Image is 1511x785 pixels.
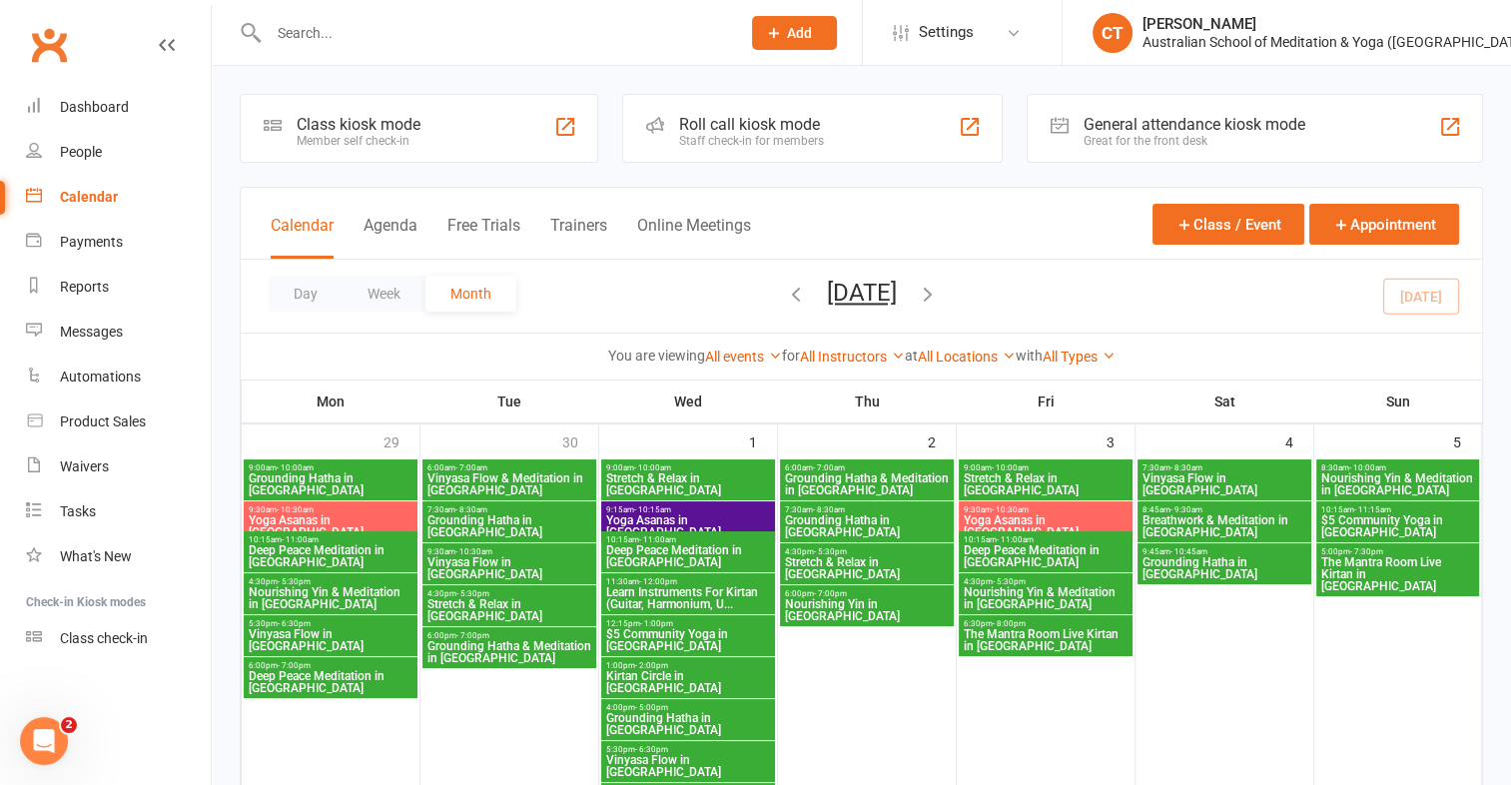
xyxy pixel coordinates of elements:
div: 2 [928,424,956,457]
span: Vinyasa Flow in [GEOGRAPHIC_DATA] [248,628,413,652]
span: - 10:30am [992,505,1029,514]
strong: with [1016,348,1043,364]
span: 8:45am [1141,505,1307,514]
span: Vinyasa Flow in [GEOGRAPHIC_DATA] [1141,472,1307,496]
div: People [60,144,102,160]
span: - 10:45am [1170,547,1207,556]
a: Reports [26,265,211,310]
span: - 8:30am [455,505,487,514]
span: 4:00pm [605,703,771,712]
div: Staff check-in for members [679,134,824,148]
span: 6:00pm [784,589,950,598]
div: Automations [60,369,141,385]
span: 10:15am [248,535,413,544]
strong: for [782,348,800,364]
span: 8:30am [1320,463,1476,472]
span: 5:30pm [605,745,771,754]
button: Free Trials [447,216,520,259]
span: 5:30pm [248,619,413,628]
span: - 2:00pm [635,661,668,670]
span: - 7:30pm [1350,547,1383,556]
span: 9:30am [963,505,1129,514]
a: Class kiosk mode [26,616,211,661]
span: - 10:30am [455,547,492,556]
span: Stretch & Relax in [GEOGRAPHIC_DATA] [605,472,771,496]
span: 10:15am [1320,505,1476,514]
input: Search... [263,19,726,47]
a: Payments [26,220,211,265]
div: Tasks [60,503,96,519]
span: 6:00am [784,463,950,472]
span: Vinyasa Flow & Meditation in [GEOGRAPHIC_DATA] [426,472,592,496]
span: - 6:30pm [635,745,668,754]
span: Stretch & Relax in [GEOGRAPHIC_DATA] [426,598,592,622]
div: Great for the front desk [1084,134,1305,148]
span: Vinyasa Flow in [GEOGRAPHIC_DATA] [605,754,771,778]
button: Day [269,276,343,312]
span: Add [787,25,812,41]
span: Vinyasa Flow in [GEOGRAPHIC_DATA] [426,556,592,580]
span: 12:15pm [605,619,771,628]
span: - 5:00pm [635,703,668,712]
div: 4 [1285,424,1313,457]
span: $5 Community Yoga in [GEOGRAPHIC_DATA] [605,628,771,652]
span: - 7:00am [813,463,845,472]
div: General attendance kiosk mode [1084,115,1305,134]
span: 9:30am [426,547,592,556]
div: Roll call kiosk mode [679,115,824,134]
span: - 5:30pm [814,547,847,556]
a: What's New [26,534,211,579]
span: Breathwork & Meditation in [GEOGRAPHIC_DATA] [1141,514,1307,538]
div: Member self check-in [297,134,420,148]
span: 7:30am [784,505,950,514]
span: - 5:30pm [456,589,489,598]
span: Deep Peace Meditation in [GEOGRAPHIC_DATA] [605,544,771,568]
span: - 6:30pm [278,619,311,628]
span: - 11:00am [639,535,676,544]
span: - 7:00pm [278,661,311,670]
div: What's New [60,548,132,564]
a: Product Sales [26,399,211,444]
div: Product Sales [60,413,146,429]
div: Reports [60,279,109,295]
span: Settings [919,10,974,55]
span: 9:30am [248,505,413,514]
div: Waivers [60,458,109,474]
span: - 10:30am [277,505,314,514]
span: 1:00pm [605,661,771,670]
span: - 12:00pm [639,577,677,586]
span: Deep Peace Meditation in [GEOGRAPHIC_DATA] [248,670,413,694]
span: Grounding Hatha & Meditation in [GEOGRAPHIC_DATA] [426,640,592,664]
button: Agenda [364,216,417,259]
span: Grounding Hatha in [GEOGRAPHIC_DATA] [426,514,592,538]
th: Tue [420,381,599,422]
span: Deep Peace Meditation in [GEOGRAPHIC_DATA] [963,544,1129,568]
span: Nourishing Yin in [GEOGRAPHIC_DATA] [784,598,950,622]
span: 9:45am [1141,547,1307,556]
a: Messages [26,310,211,355]
span: - 10:00am [277,463,314,472]
span: 9:00am [605,463,771,472]
span: - 7:00pm [814,589,847,598]
span: Yoga Asanas in [GEOGRAPHIC_DATA] [605,514,771,538]
th: Sun [1314,381,1482,422]
span: 4:30pm [963,577,1129,586]
a: People [26,130,211,175]
span: 6:00pm [426,631,592,640]
span: - 10:00am [992,463,1029,472]
div: 30 [562,424,598,457]
span: - 5:30pm [278,577,311,586]
div: Messages [60,324,123,340]
div: 29 [383,424,419,457]
a: Tasks [26,489,211,534]
span: - 7:00am [455,463,487,472]
span: 9:15am [605,505,771,514]
span: - 8:00pm [993,619,1026,628]
span: Grounding Hatha & Meditation in [GEOGRAPHIC_DATA] [784,472,950,496]
a: Automations [26,355,211,399]
span: 10:15am [605,535,771,544]
span: - 10:00am [1349,463,1386,472]
span: $5 Community Yoga in [GEOGRAPHIC_DATA] [1320,514,1476,538]
span: The Mantra Room Live Kirtan in [GEOGRAPHIC_DATA] [1320,556,1476,592]
button: Calendar [271,216,334,259]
